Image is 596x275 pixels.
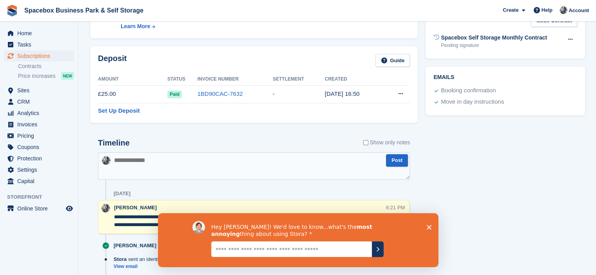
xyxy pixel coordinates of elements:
[17,153,64,164] span: Protection
[560,6,567,14] img: SUDIPTA VIRMANI
[98,85,167,103] td: £25.00
[114,205,157,210] span: [PERSON_NAME]
[102,156,111,165] img: SUDIPTA VIRMANI
[4,28,74,39] a: menu
[542,6,553,14] span: Help
[17,96,64,107] span: CRM
[4,142,74,153] a: menu
[114,255,127,263] span: Stora
[197,90,243,97] a: 1BD90CAC-7632
[167,90,182,98] span: Paid
[114,263,231,270] a: View email
[17,28,64,39] span: Home
[17,39,64,50] span: Tasks
[61,72,74,80] div: NEW
[197,73,273,86] th: Invoice Number
[17,119,64,130] span: Invoices
[4,176,74,187] a: menu
[17,108,64,119] span: Analytics
[98,54,127,67] h2: Deposit
[18,72,74,80] a: Price increases NEW
[386,154,408,167] button: Post
[121,22,226,31] a: Learn More
[386,204,405,211] div: 6:21 PM
[4,203,74,214] a: menu
[569,7,589,14] span: Account
[441,86,496,95] div: Booking confirmation
[98,106,140,115] a: Set Up Deposit
[363,138,368,147] input: Show only notes
[98,73,167,86] th: Amount
[114,191,130,197] div: [DATE]
[4,119,74,130] a: menu
[18,63,74,70] a: Contracts
[363,138,410,147] label: Show only notes
[4,39,74,50] a: menu
[114,255,231,263] div: sent an identity verification successful email
[6,5,18,16] img: stora-icon-8386f47178a22dfd0bd8f6a31ec36ba5ce8667c1dd55bd0f319d3a0aa187defe.svg
[4,153,74,164] a: menu
[273,85,325,103] td: -
[7,193,78,201] span: Storefront
[4,50,74,61] a: menu
[158,213,438,267] iframe: Survey by David from Stora
[17,142,64,153] span: Coupons
[4,108,74,119] a: menu
[375,54,410,67] a: Guide
[325,90,360,97] time: 2025-09-04 15:50:44 UTC
[441,34,547,42] div: Spacebox Self Storage Monthly Contract
[4,164,74,175] a: menu
[17,203,64,214] span: Online Store
[441,42,547,49] div: Pending signature
[17,164,64,175] span: Settings
[17,85,64,96] span: Sites
[273,73,325,86] th: Settlement
[4,85,74,96] a: menu
[114,242,156,249] span: [PERSON_NAME]
[325,73,383,86] th: Created
[114,242,225,249] div: allocated
[167,73,197,86] th: Status
[433,74,577,81] h2: Emails
[4,96,74,107] a: menu
[17,176,64,187] span: Capital
[4,130,74,141] a: menu
[17,50,64,61] span: Subscriptions
[18,72,56,80] span: Price increases
[441,97,504,107] div: Move in day instructions
[503,6,518,14] span: Create
[21,4,147,17] a: Spacebox Business Park & Self Storage
[17,130,64,141] span: Pricing
[98,138,130,147] h2: Timeline
[65,204,74,213] a: Preview store
[101,204,110,212] img: SUDIPTA VIRMANI
[121,22,150,31] div: Learn More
